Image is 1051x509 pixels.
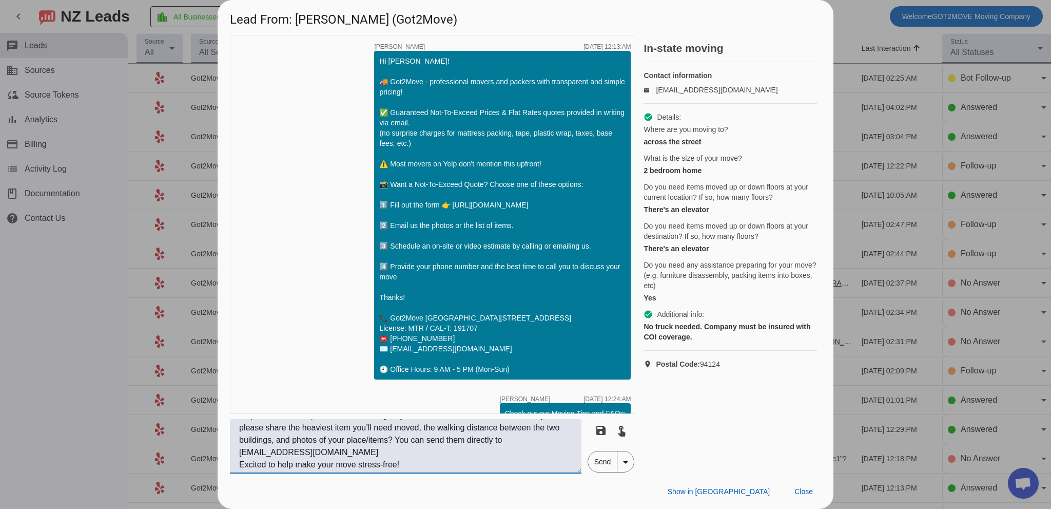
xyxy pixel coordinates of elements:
div: 2 bedroom home [644,165,817,176]
span: [PERSON_NAME] [374,44,425,50]
div: [DATE] 12:13:AM [583,44,631,50]
mat-icon: save [595,424,607,437]
div: across the street [644,137,817,147]
a: [EMAIL_ADDRESS][DOMAIN_NAME] [656,86,777,94]
div: Check out our Moving Tips and FAQs: [URL][DOMAIN_NAME]​ [505,408,626,439]
span: Close [794,487,813,496]
mat-icon: touch_app [615,424,628,437]
span: [PERSON_NAME] [500,396,551,402]
div: There's an elevator [644,243,817,254]
div: No truck needed. Company must be insured with COI coverage. [644,322,817,342]
div: Yes [644,293,817,303]
mat-icon: check_circle [644,310,653,319]
span: Do you need any assistance preparing for your move? (e.g. furniture disassembly, packing items in... [644,260,817,291]
strong: Postal Code: [656,360,700,368]
mat-icon: check_circle [644,112,653,122]
span: 94124 [656,359,720,369]
span: Send [588,451,617,472]
mat-icon: email [644,87,656,92]
span: Details: [657,112,681,122]
button: Show in [GEOGRAPHIC_DATA] [659,482,778,501]
span: Where are you moving to? [644,124,728,135]
mat-icon: arrow_drop_down [619,456,632,468]
div: There's an elevator [644,204,817,215]
span: Do you need items moved up or down floors at your destination? If so, how many floors? [644,221,817,241]
span: Show in [GEOGRAPHIC_DATA] [668,487,770,496]
span: Do you need items moved up or down floors at your current location? If so, how many floors? [644,182,817,202]
div: [DATE] 12:24:AM [583,396,631,402]
span: What is the size of your move? [644,153,742,163]
button: Close [786,482,821,501]
h4: Contact information [644,70,817,81]
mat-icon: location_on [644,360,656,368]
h2: In-state moving [644,43,821,53]
div: Hi [PERSON_NAME]! 🚚 Got2Move - professional movers and packers with transparent and simple pricin... [379,56,626,374]
span: Additional info: [657,309,704,319]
